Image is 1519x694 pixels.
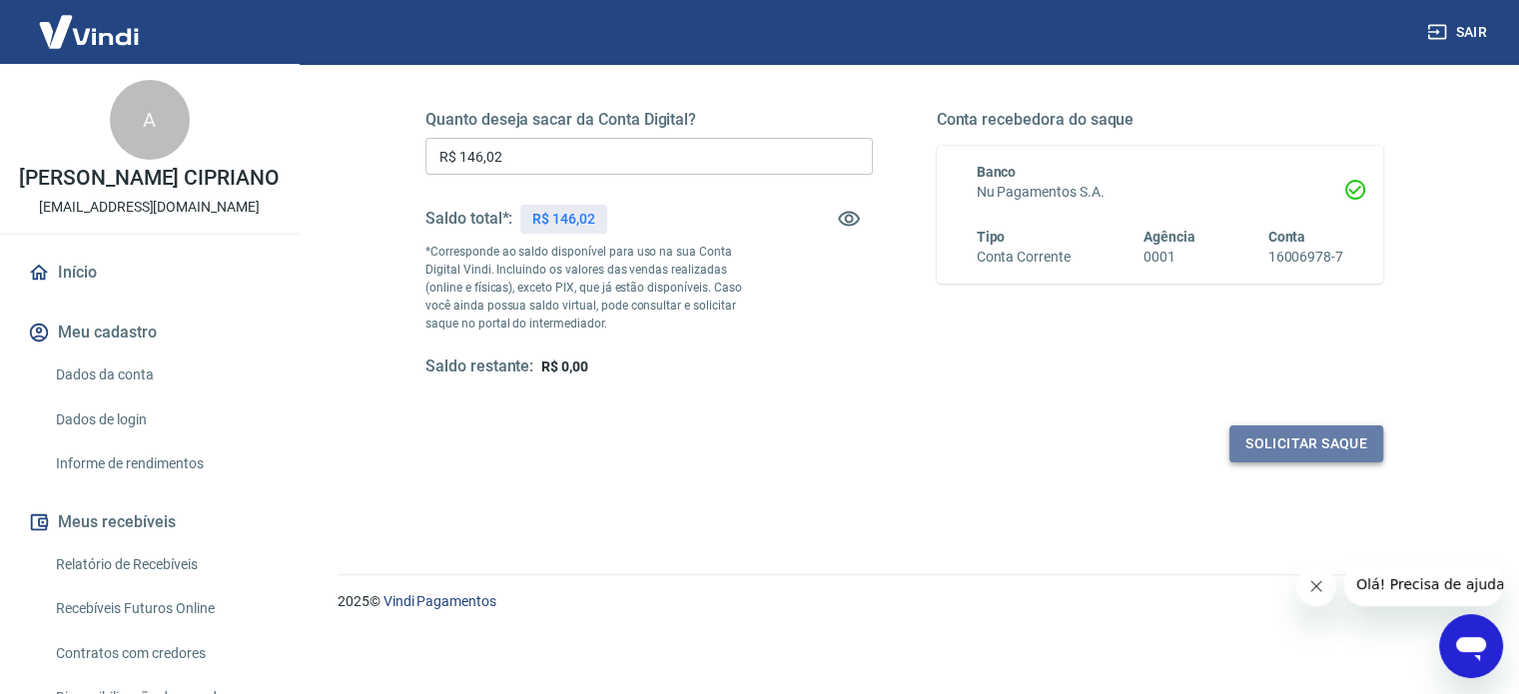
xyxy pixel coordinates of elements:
p: [PERSON_NAME] CIPRIANO [19,168,280,189]
button: Meu cadastro [24,311,275,354]
span: Conta [1267,229,1305,245]
button: Solicitar saque [1229,425,1383,462]
a: Informe de rendimentos [48,443,275,484]
h5: Saldo restante: [425,356,533,377]
div: A [110,80,190,160]
span: Banco [977,164,1017,180]
span: Tipo [977,229,1006,245]
p: [EMAIL_ADDRESS][DOMAIN_NAME] [39,197,260,218]
h5: Saldo total*: [425,209,512,229]
p: *Corresponde ao saldo disponível para uso na sua Conta Digital Vindi. Incluindo os valores das ve... [425,243,761,333]
a: Vindi Pagamentos [383,593,496,609]
p: 2025 © [338,591,1471,612]
span: R$ 0,00 [541,358,588,374]
a: Dados de login [48,399,275,440]
a: Relatório de Recebíveis [48,544,275,585]
p: R$ 146,02 [532,209,595,230]
h6: Nu Pagamentos S.A. [977,182,1344,203]
iframe: Mensagem da empresa [1344,562,1503,606]
img: Vindi [24,1,154,62]
button: Meus recebíveis [24,500,275,544]
a: Início [24,251,275,295]
h6: Conta Corrente [977,247,1071,268]
span: Olá! Precisa de ajuda? [12,14,168,30]
button: Sair [1423,14,1495,51]
span: Agência [1143,229,1195,245]
a: Recebíveis Futuros Online [48,588,275,629]
iframe: Fechar mensagem [1296,566,1336,606]
iframe: Botão para abrir a janela de mensagens [1439,614,1503,678]
h6: 0001 [1143,247,1195,268]
a: Dados da conta [48,354,275,395]
h6: 16006978-7 [1267,247,1343,268]
h5: Quanto deseja sacar da Conta Digital? [425,110,873,130]
h5: Conta recebedora do saque [937,110,1384,130]
a: Contratos com credores [48,633,275,674]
